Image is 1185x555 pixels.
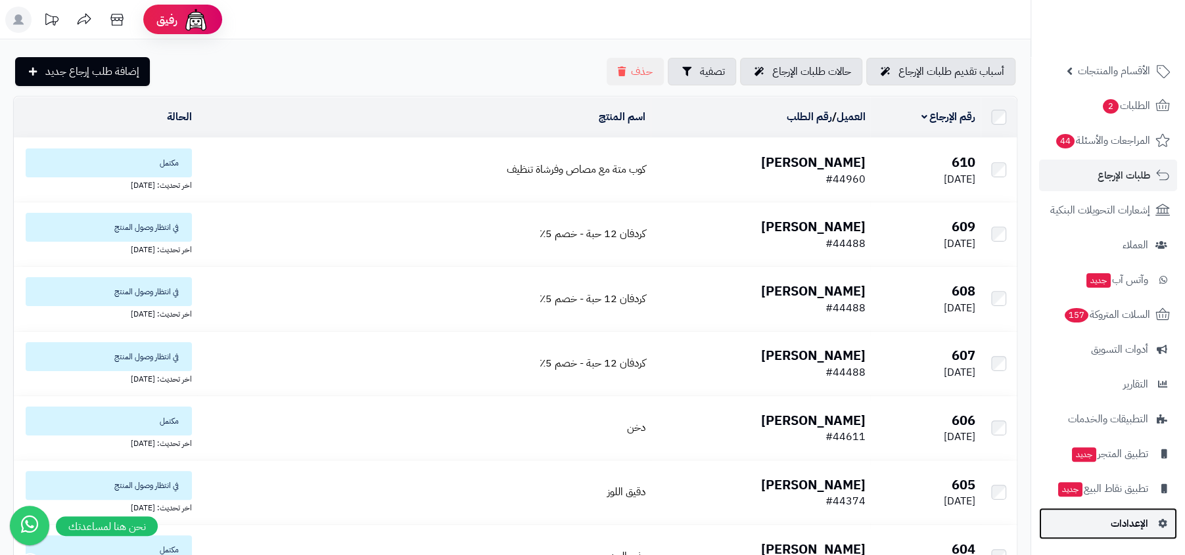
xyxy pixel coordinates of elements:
b: 606 [952,411,975,430]
span: أدوات التسويق [1091,340,1148,359]
a: كردفان 12 حبة - خصم 5٪ [540,291,645,307]
a: تطبيق نقاط البيعجديد [1039,473,1177,504]
span: #44488 [825,365,865,380]
a: طلبات الإرجاع [1039,160,1177,191]
b: 609 [952,217,975,236]
b: 608 [952,281,975,301]
a: الطلبات2 [1039,90,1177,122]
span: جديد [1072,447,1096,462]
span: [DATE] [944,300,975,316]
span: العملاء [1123,236,1148,254]
a: إضافة طلب إرجاع جديد [15,57,150,86]
span: [DATE] [944,236,975,252]
b: [PERSON_NAME] [760,152,865,172]
a: دخن [627,420,645,435]
span: وآتس آب [1085,271,1148,289]
span: في انتظار وصول المنتج [26,277,192,306]
a: العميل [836,109,865,125]
span: مكتمل [26,407,192,435]
span: #44488 [825,300,865,316]
span: التطبيقات والخدمات [1068,410,1148,428]
span: [DATE] [944,365,975,380]
a: السلات المتروكة157 [1039,299,1177,330]
button: تصفية [668,58,736,85]
span: #44611 [825,429,865,445]
span: [DATE] [944,171,975,187]
span: [DATE] [944,493,975,509]
span: الطلبات [1102,97,1150,115]
span: السلات المتروكة [1063,305,1150,324]
div: اخر تحديث: [DATE] [19,306,192,320]
b: [PERSON_NAME] [760,411,865,430]
a: دقيق اللوز [607,484,645,500]
b: 605 [952,475,975,495]
span: أسباب تقديم طلبات الإرجاع [898,64,1004,79]
a: رقم الإرجاع [921,109,975,125]
a: وآتس آبجديد [1039,264,1177,296]
span: المراجعات والأسئلة [1055,131,1150,150]
a: كردفان 12 حبة - خصم 5٪ [540,355,645,371]
span: #44960 [825,171,865,187]
a: الحالة [167,109,192,125]
span: 157 [1065,308,1088,322]
span: طلبات الإرجاع [1098,166,1150,185]
a: رقم الطلب [786,109,831,125]
span: في انتظار وصول المنتج [26,471,192,500]
a: المراجعات والأسئلة44 [1039,125,1177,156]
a: كوب متة مع مصاص وفرشاة تنظيف [507,162,645,177]
span: تطبيق نقاط البيع [1057,479,1148,498]
button: حذف [607,58,664,85]
a: حالات طلبات الإرجاع [740,58,862,85]
b: [PERSON_NAME] [760,345,865,365]
a: التطبيقات والخدمات [1039,403,1177,435]
span: جديد [1086,273,1111,288]
a: تحديثات المنصة [35,7,68,36]
span: #44488 [825,236,865,252]
a: التقارير [1039,368,1177,400]
span: مكتمل [26,148,192,177]
span: في انتظار وصول المنتج [26,342,192,371]
b: [PERSON_NAME] [760,281,865,301]
a: أدوات التسويق [1039,334,1177,365]
span: جديد [1058,482,1082,497]
div: اخر تحديث: [DATE] [19,371,192,385]
span: تصفية [700,64,725,79]
div: اخر تحديث: [DATE] [19,177,192,191]
span: إضافة طلب إرجاع جديد [45,64,139,79]
td: / [651,97,871,137]
span: رفيق [156,12,177,28]
span: الأقسام والمنتجات [1078,62,1150,80]
span: حذف [631,64,653,79]
span: 2 [1103,99,1119,114]
span: إشعارات التحويلات البنكية [1050,201,1150,219]
a: إشعارات التحويلات البنكية [1039,194,1177,226]
b: [PERSON_NAME] [760,475,865,495]
span: الإعدادات [1111,514,1148,533]
span: #44374 [825,493,865,509]
span: التقارير [1123,375,1148,393]
b: 607 [952,345,975,365]
b: [PERSON_NAME] [760,217,865,236]
a: العملاء [1039,229,1177,261]
span: 44 [1056,134,1075,148]
div: اخر تحديث: [DATE] [19,242,192,255]
a: الإعدادات [1039,508,1177,539]
span: حالات طلبات الإرجاع [772,64,851,79]
span: تطبيق المتجر [1071,445,1148,463]
img: ai-face.png [183,7,209,33]
b: 610 [952,152,975,172]
a: كردفان 12 حبة - خصم 5٪ [540,226,645,242]
div: اخر تحديث: [DATE] [19,435,192,449]
a: تطبيق المتجرجديد [1039,438,1177,470]
a: أسباب تقديم طلبات الإرجاع [866,58,1015,85]
img: logo-2.png [1096,33,1173,61]
span: [DATE] [944,429,975,445]
div: اخر تحديث: [DATE] [19,500,192,514]
span: في انتظار وصول المنتج [26,213,192,242]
